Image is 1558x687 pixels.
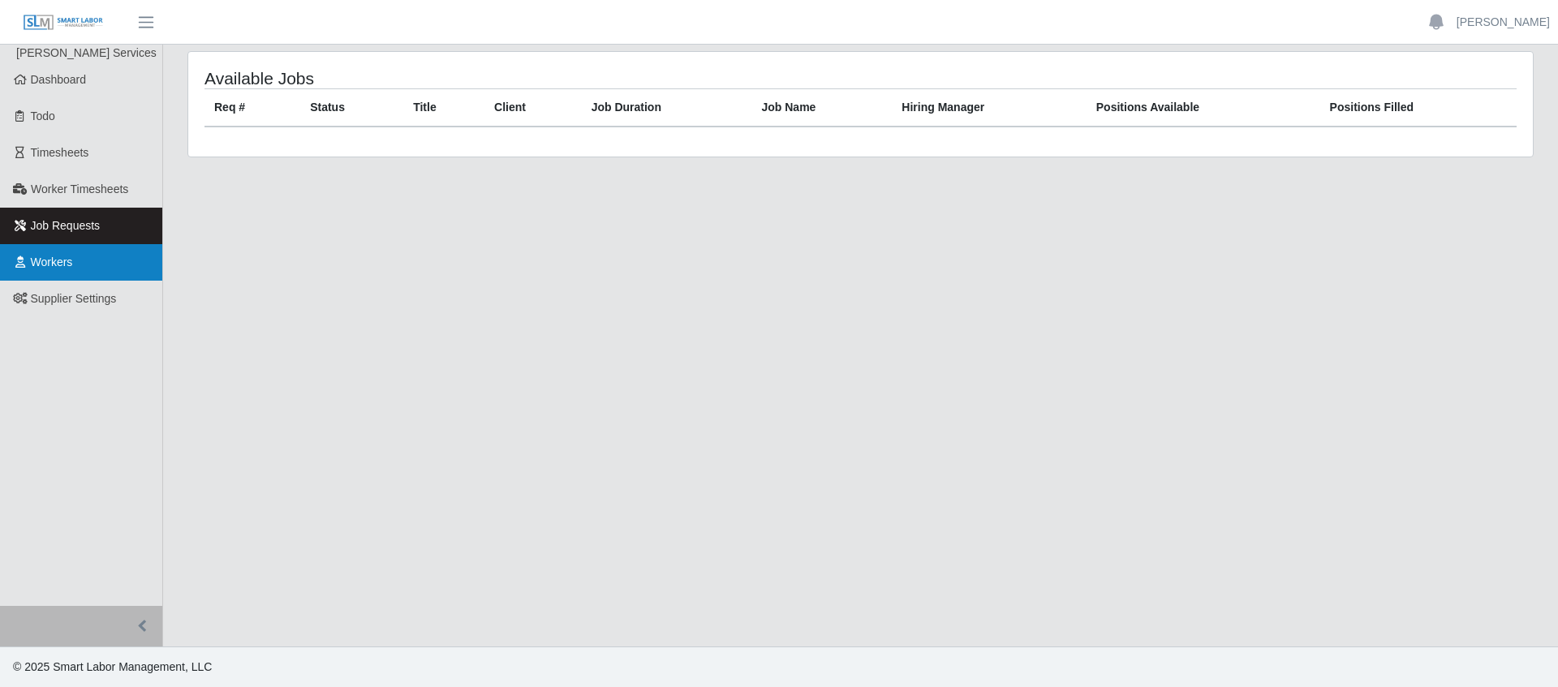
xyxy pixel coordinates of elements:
h4: Available Jobs [204,68,737,88]
th: Job Name [751,89,892,127]
span: Dashboard [31,73,87,86]
span: Worker Timesheets [31,182,128,195]
span: [PERSON_NAME] Services [16,46,157,59]
span: Supplier Settings [31,292,117,305]
th: Job Duration [582,89,752,127]
span: Job Requests [31,219,101,232]
span: © 2025 Smart Labor Management, LLC [13,660,212,673]
span: Todo [31,109,55,122]
th: Client [484,89,582,127]
span: Workers [31,255,73,268]
img: SLM Logo [23,14,104,32]
a: [PERSON_NAME] [1457,14,1550,31]
th: Title [403,89,484,127]
th: Hiring Manager [892,89,1086,127]
th: Req # [204,89,300,127]
span: Timesheets [31,146,89,159]
th: Positions Filled [1320,89,1517,127]
th: Positions Available [1087,89,1320,127]
th: Status [300,89,403,127]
